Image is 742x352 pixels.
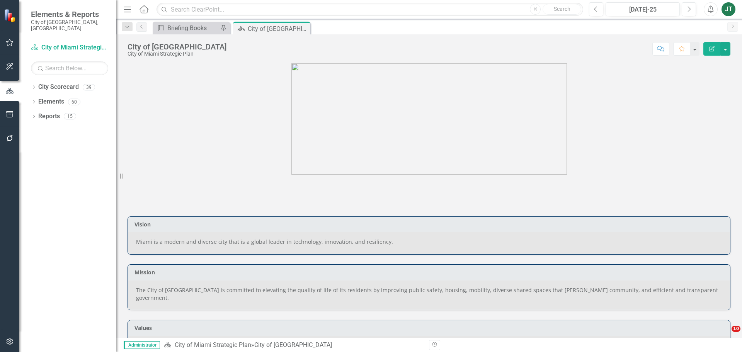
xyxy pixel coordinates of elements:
img: ClearPoint Strategy [4,9,17,22]
p: The City of [GEOGRAPHIC_DATA] is committed to elevating the quality of life of its residents by i... [136,286,722,302]
small: City of [GEOGRAPHIC_DATA], [GEOGRAPHIC_DATA] [31,19,108,32]
div: 39 [83,84,95,90]
a: Briefing Books [155,23,218,33]
input: Search Below... [31,61,108,75]
span: 10 [732,326,740,332]
div: » [164,341,423,350]
div: City of [GEOGRAPHIC_DATA] [128,43,226,51]
a: Elements [38,97,64,106]
button: [DATE]-25 [606,2,680,16]
h3: Values [134,325,726,331]
div: City of Miami Strategic Plan [128,51,226,57]
div: City of [GEOGRAPHIC_DATA] [248,24,308,34]
span: Elements & Reports [31,10,108,19]
div: 60 [68,99,80,105]
h3: Vision [134,221,726,227]
div: [DATE]-25 [608,5,677,14]
div: City of [GEOGRAPHIC_DATA] [254,341,332,349]
button: JT [722,2,735,16]
button: Search [543,4,581,15]
span: Search [554,6,570,12]
a: Reports [38,112,60,121]
h3: Mission [134,269,726,275]
a: City of Miami Strategic Plan [175,341,251,349]
a: City of Miami Strategic Plan [31,43,108,52]
input: Search ClearPoint... [157,3,583,16]
div: Briefing Books [167,23,218,33]
a: City Scorecard [38,83,79,92]
img: city_priorities_all%20smaller%20copy.png [291,63,567,175]
span: Miami is a modern and diverse city that is a global leader in technology, innovation, and resilie... [136,238,393,245]
iframe: Intercom live chat [716,326,734,344]
div: 15 [64,113,76,120]
span: Administrator [124,341,160,349]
